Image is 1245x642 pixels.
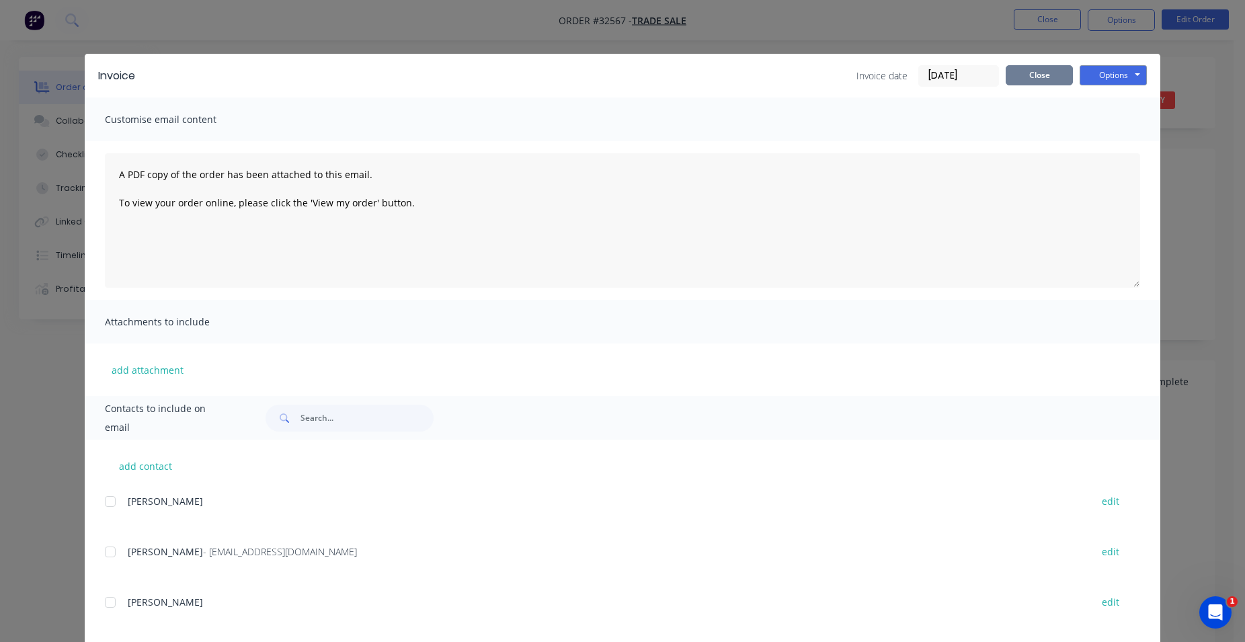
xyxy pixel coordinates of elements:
[105,153,1140,288] textarea: A PDF copy of the order has been attached to this email. To view your order online, please click ...
[128,495,203,508] span: [PERSON_NAME]
[1199,596,1232,629] iframe: Intercom live chat
[105,360,190,380] button: add attachment
[1080,65,1147,85] button: Options
[105,456,186,476] button: add contact
[856,69,908,83] span: Invoice date
[1094,492,1127,510] button: edit
[128,545,203,558] span: [PERSON_NAME]
[98,68,135,84] div: Invoice
[128,596,203,608] span: [PERSON_NAME]
[1094,593,1127,611] button: edit
[1006,65,1073,85] button: Close
[105,110,253,129] span: Customise email content
[203,545,357,558] span: - [EMAIL_ADDRESS][DOMAIN_NAME]
[105,313,253,331] span: Attachments to include
[300,405,434,432] input: Search...
[1227,596,1238,607] span: 1
[105,399,232,437] span: Contacts to include on email
[1094,543,1127,561] button: edit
